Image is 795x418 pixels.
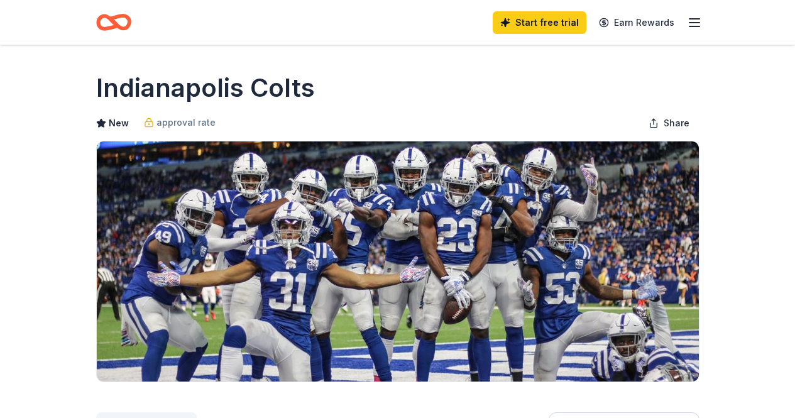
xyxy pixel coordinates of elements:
[156,115,216,130] span: approval rate
[664,116,689,131] span: Share
[493,11,586,34] a: Start free trial
[109,116,129,131] span: New
[591,11,682,34] a: Earn Rewards
[96,8,131,37] a: Home
[96,70,315,106] h1: Indianapolis Colts
[144,115,216,130] a: approval rate
[97,141,699,382] img: Image for Indianapolis Colts
[639,111,699,136] button: Share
